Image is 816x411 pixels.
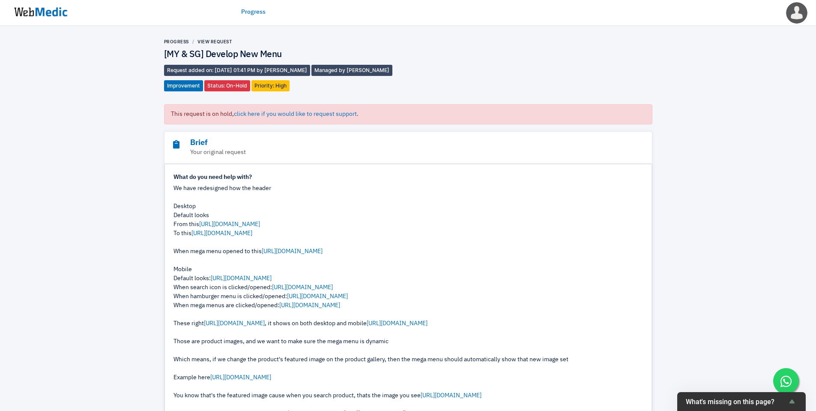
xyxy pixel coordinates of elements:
span: Status: On-Hold [204,80,250,91]
span: Improvement [164,80,203,91]
a: [URL][DOMAIN_NAME] [210,375,271,381]
nav: breadcrumb [164,39,408,45]
a: [URL][DOMAIN_NAME] [287,293,348,299]
a: [URL][DOMAIN_NAME] [191,230,252,236]
a: [URL][DOMAIN_NAME] [204,320,265,326]
p: Your original request [173,148,596,157]
a: [URL][DOMAIN_NAME] [199,221,260,227]
a: [URL][DOMAIN_NAME] [279,302,340,308]
a: Progress [241,8,266,17]
a: [URL][DOMAIN_NAME] [262,248,323,254]
span: Priority: High [251,80,290,91]
a: [URL][DOMAIN_NAME] [421,393,481,399]
a: [URL][DOMAIN_NAME] [367,320,427,326]
span: Request added on: [DATE] 01:41 PM by [PERSON_NAME] [164,65,310,76]
span: Managed by [PERSON_NAME] [311,65,392,76]
h3: Brief [173,138,596,148]
span: click here if you would like to request support [234,111,357,117]
button: Show survey - What's missing on this page? [686,396,797,407]
span: What's missing on this page? [686,398,787,406]
a: [URL][DOMAIN_NAME] [272,284,333,290]
div: This request is on hold, . [164,104,652,124]
strong: What do you need help with? [173,174,252,180]
a: View Request [197,39,232,44]
a: Progress [164,39,189,44]
a: [URL][DOMAIN_NAME] [211,275,272,281]
h4: [MY & SG] Develop New Menu [164,49,408,60]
